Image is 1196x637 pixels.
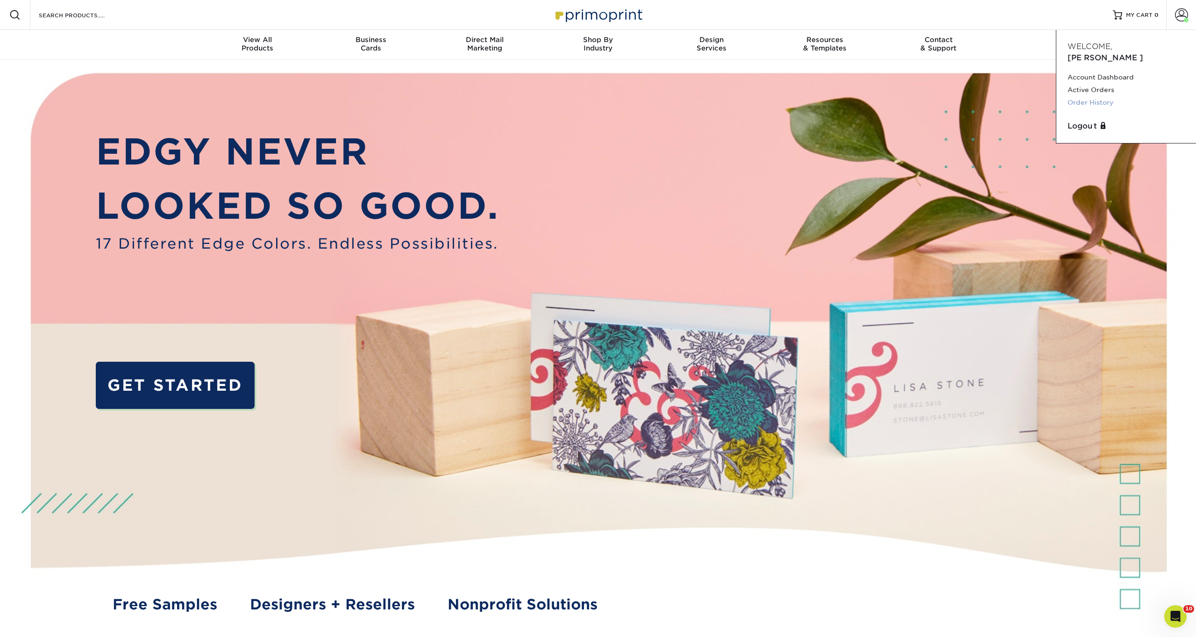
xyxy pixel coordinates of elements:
[768,36,882,44] span: Resources
[1126,11,1153,19] span: MY CART
[1068,42,1112,51] span: Welcome,
[1068,71,1185,84] a: Account Dashboard
[541,36,655,44] span: Shop By
[541,30,655,60] a: Shop ByIndustry
[428,30,541,60] a: Direct MailMarketing
[882,30,995,60] a: Contact& Support
[201,36,314,52] div: Products
[38,9,129,21] input: SEARCH PRODUCTS.....
[428,36,541,52] div: Marketing
[655,36,768,44] span: Design
[551,5,645,25] img: Primoprint
[1164,605,1187,628] iframe: Intercom live chat
[768,30,882,60] a: Resources& Templates
[448,594,598,615] a: Nonprofit Solutions
[201,36,314,44] span: View All
[541,36,655,52] div: Industry
[1154,12,1159,18] span: 0
[768,36,882,52] div: & Templates
[314,30,428,60] a: BusinessCards
[96,362,255,409] a: GET STARTED
[1068,84,1185,96] a: Active Orders
[1068,96,1185,109] a: Order History
[96,233,499,254] span: 17 Different Edge Colors. Endless Possibilities.
[1183,605,1194,613] span: 10
[96,125,499,179] p: EDGY NEVER
[96,179,499,233] p: LOOKED SO GOOD.
[428,36,541,44] span: Direct Mail
[1068,53,1143,62] span: [PERSON_NAME]
[314,36,428,52] div: Cards
[201,30,314,60] a: View AllProducts
[655,36,768,52] div: Services
[882,36,995,52] div: & Support
[250,594,415,615] a: Designers + Resellers
[113,594,217,615] a: Free Samples
[655,30,768,60] a: DesignServices
[882,36,995,44] span: Contact
[314,36,428,44] span: Business
[1068,121,1185,132] a: Logout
